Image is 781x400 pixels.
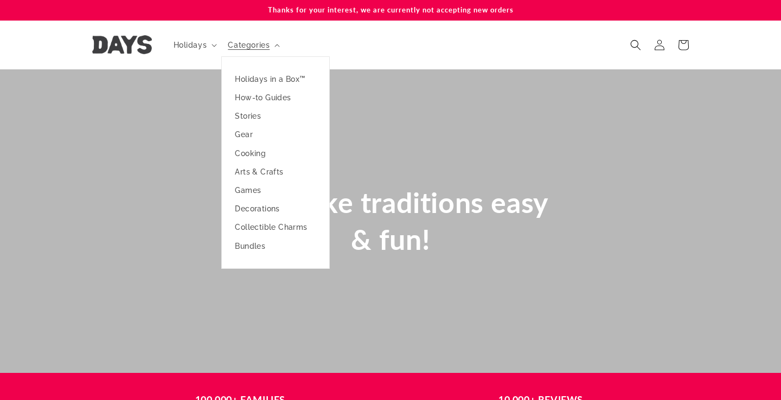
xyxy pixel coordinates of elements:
a: Arts & Crafts [222,163,329,181]
a: Bundles [222,237,329,255]
span: We make traditions easy & fun! [233,185,548,256]
a: Decorations [222,199,329,218]
summary: Search [624,33,648,57]
summary: Holidays [167,34,222,56]
a: Stories [222,107,329,125]
a: Gear [222,125,329,144]
a: Holidays in a Box™ [222,70,329,88]
img: Days United [92,35,152,54]
a: Cooking [222,144,329,163]
summary: Categories [221,34,284,56]
span: Categories [228,40,270,50]
a: Games [222,181,329,199]
a: How-to Guides [222,88,329,107]
a: Collectible Charms [222,218,329,236]
span: Holidays [174,40,207,50]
